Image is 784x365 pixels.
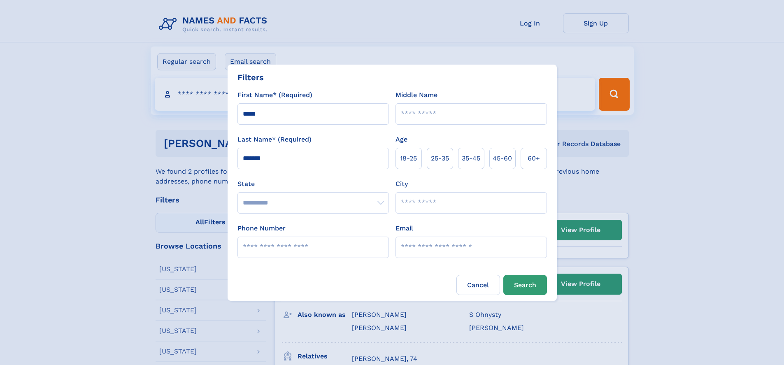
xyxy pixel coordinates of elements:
[395,90,437,100] label: Middle Name
[503,275,547,295] button: Search
[395,135,407,144] label: Age
[431,153,449,163] span: 25‑35
[395,179,408,189] label: City
[493,153,512,163] span: 45‑60
[237,90,312,100] label: First Name* (Required)
[456,275,500,295] label: Cancel
[237,179,389,189] label: State
[395,223,413,233] label: Email
[237,71,264,84] div: Filters
[528,153,540,163] span: 60+
[237,135,312,144] label: Last Name* (Required)
[462,153,480,163] span: 35‑45
[400,153,417,163] span: 18‑25
[237,223,286,233] label: Phone Number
